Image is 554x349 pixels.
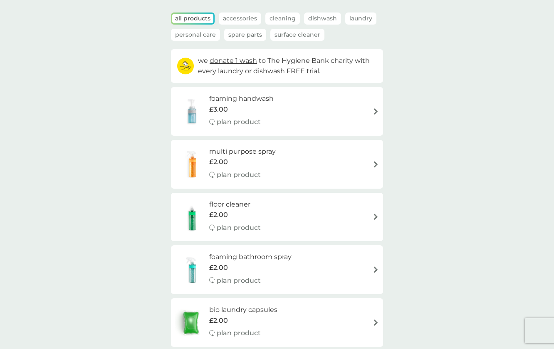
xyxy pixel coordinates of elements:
span: £2.00 [209,209,228,220]
img: arrow right [373,161,379,167]
span: £3.00 [209,104,228,115]
img: arrow right [373,267,379,273]
span: £2.00 [209,157,228,167]
img: bio laundry capsules [175,308,207,337]
span: donate 1 wash [210,57,257,65]
button: Surface Cleaner [270,29,324,41]
img: foaming handwash [175,97,209,126]
h6: floor cleaner [209,199,261,210]
button: Spare Parts [224,29,266,41]
span: £2.00 [209,262,228,273]
img: arrow right [373,214,379,220]
button: Accessories [219,12,261,25]
button: all products [172,14,213,23]
button: Dishwash [304,12,341,25]
h6: bio laundry capsules [209,304,277,315]
h6: multi purpose spray [209,146,276,157]
img: arrow right [373,319,379,326]
button: Laundry [345,12,376,25]
img: multi purpose spray [175,150,209,179]
img: foaming bathroom spray [175,255,209,284]
img: arrow right [373,108,379,115]
p: plan product [217,222,261,233]
button: Personal Care [171,29,220,41]
p: plan product [217,328,261,339]
span: £2.00 [209,315,228,326]
p: plan product [217,170,261,180]
h6: foaming handwash [209,93,274,104]
p: plan product [217,117,261,127]
p: we to The Hygiene Bank charity with every laundry or dishwash FREE trial. [198,55,377,77]
h6: foaming bathroom spray [209,252,292,262]
p: plan product [217,275,261,286]
img: floor cleaner [175,202,209,232]
button: Cleaning [265,12,300,25]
